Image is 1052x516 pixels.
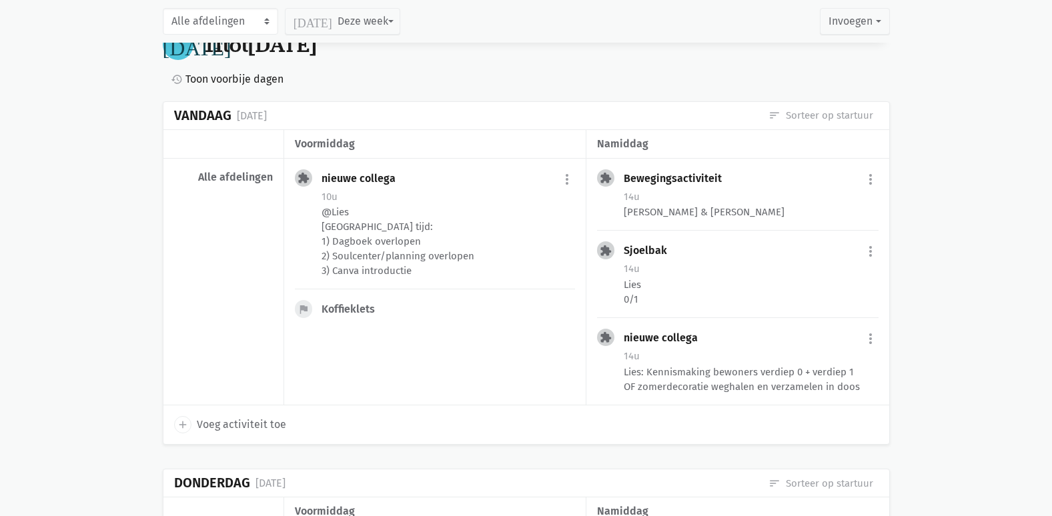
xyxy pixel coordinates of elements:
div: namiddag [597,135,878,153]
i: extension [600,331,612,343]
div: Alle afdelingen [174,171,273,184]
div: Sjoelbak [624,244,678,257]
div: nieuwe collega [322,172,406,185]
span: 14u [624,350,640,362]
div: Donderdag [174,475,250,491]
div: Vandaag [174,108,231,123]
span: 11 [204,31,223,59]
div: Bewegingsactiviteit [624,172,732,185]
span: 14u [624,263,640,275]
i: sort [768,477,780,489]
span: 10u [322,191,338,203]
i: sort [768,109,780,121]
i: add [177,419,189,431]
div: voormiddag [295,135,575,153]
i: history [171,73,183,85]
i: flag [298,303,310,315]
i: [DATE] [163,34,231,55]
a: Toon voorbije dagen [165,71,284,88]
span: 14u [624,191,640,203]
a: Sorteer op startuur [768,476,873,491]
div: nieuwe collega [624,331,708,345]
div: Koffieklets [322,303,386,316]
span: Toon voorbije dagen [185,71,284,88]
div: @Lies [GEOGRAPHIC_DATA] tijd: 1) Dagboek overlopen 2) Soulcenter/planning overlopen 3) Canva intr... [322,205,575,278]
i: extension [600,172,612,184]
div: tot [204,33,317,57]
a: Sorteer op startuur [768,108,873,123]
div: Lies 0/1 [624,277,878,307]
a: add Voeg activiteit toe [174,416,286,433]
button: Deze week [285,8,400,35]
button: Invoegen [820,8,889,35]
i: extension [298,172,310,184]
i: [DATE] [294,15,332,27]
div: Lies: Kennismaking bewoners verdiep 0 + verdiep 1 OF zomerdecoratie weghalen en verzamelen in doos [624,365,878,394]
i: extension [600,245,612,257]
div: [DATE] [237,107,267,125]
div: [DATE] [255,475,286,492]
div: [PERSON_NAME] & [PERSON_NAME] [624,205,878,219]
span: Voeg activiteit toe [197,416,286,433]
span: [DATE] [248,31,317,59]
